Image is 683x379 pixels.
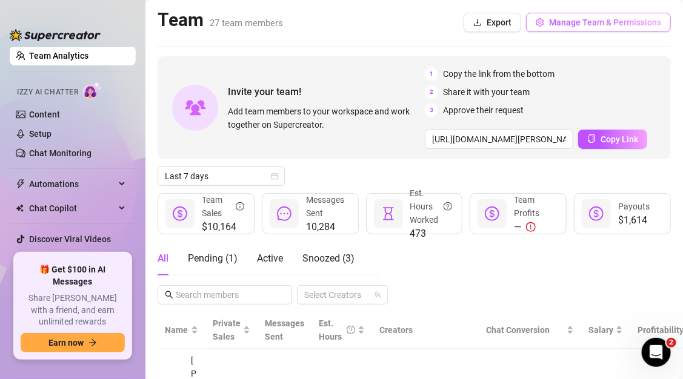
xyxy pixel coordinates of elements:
[486,325,550,335] span: Chat Conversion
[48,338,84,348] span: Earn now
[642,338,671,367] iframe: Intercom live chat
[176,288,275,302] input: Search members
[601,134,638,144] span: Copy Link
[29,174,115,194] span: Automations
[588,325,613,335] span: Salary
[29,51,88,61] a: Team Analytics
[17,87,78,98] span: Izzy AI Chatter
[158,8,283,31] h2: Team
[16,179,25,189] span: thunderbolt
[526,222,536,232] span: exclamation-circle
[21,264,125,288] span: 🎁 Get $100 in AI Messages
[425,104,438,117] span: 3
[228,105,420,131] span: Add team members to your workspace and work together on Supercreator.
[165,167,278,185] span: Last 7 days
[21,333,125,352] button: Earn nowarrow-right
[381,206,396,221] span: hourglass
[158,312,205,349] th: Name
[10,29,101,41] img: logo-BBDzfeDw.svg
[444,186,452,226] span: question-circle
[29,199,115,218] span: Chat Copilot
[374,291,381,298] span: team
[443,85,530,99] span: Share it with your team
[443,67,555,81] span: Copy the link from the bottom
[526,13,671,32] button: Manage Team & Permissions
[210,18,283,28] span: 27 team members
[443,104,524,117] span: Approve their request
[487,18,511,27] span: Export
[306,220,348,234] span: 10,284
[29,129,52,139] a: Setup
[410,226,453,241] span: 473
[257,252,283,264] span: Active
[165,291,173,299] span: search
[21,292,125,328] span: Share [PERSON_NAME] with a friend, and earn unlimited rewards
[228,84,425,99] span: Invite your team!
[485,206,499,221] span: dollar-circle
[514,195,539,218] span: Team Profits
[618,213,650,228] span: $1,614
[202,220,244,234] span: $10,164
[514,220,556,234] div: —
[589,206,604,221] span: dollar-circle
[265,318,304,341] span: Messages Sent
[536,18,544,27] span: setting
[271,173,278,180] span: calendar
[29,148,92,158] a: Chat Monitoring
[347,317,355,343] span: question-circle
[188,251,238,266] div: Pending ( 1 )
[173,206,187,221] span: dollar-circle
[306,195,344,218] span: Messages Sent
[213,318,241,341] span: Private Sales
[277,206,292,221] span: message
[578,130,647,149] button: Copy Link
[202,193,244,220] div: Team Sales
[165,323,188,337] span: Name
[88,338,97,347] span: arrow-right
[410,186,453,226] div: Est. Hours Worked
[464,13,521,32] button: Export
[29,234,111,244] a: Discover Viral Videos
[16,204,24,213] img: Chat Copilot
[618,202,650,211] span: Payouts
[29,110,60,119] a: Content
[236,193,244,220] span: info-circle
[158,251,168,266] div: All
[667,338,676,348] span: 2
[425,67,438,81] span: 1
[302,252,355,264] span: Snoozed ( 3 )
[549,18,661,27] span: Manage Team & Permissions
[587,134,596,143] span: copy
[83,82,102,99] img: AI Chatter
[425,85,438,99] span: 2
[372,312,479,349] th: Creators
[473,18,482,27] span: download
[319,317,355,343] div: Est. Hours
